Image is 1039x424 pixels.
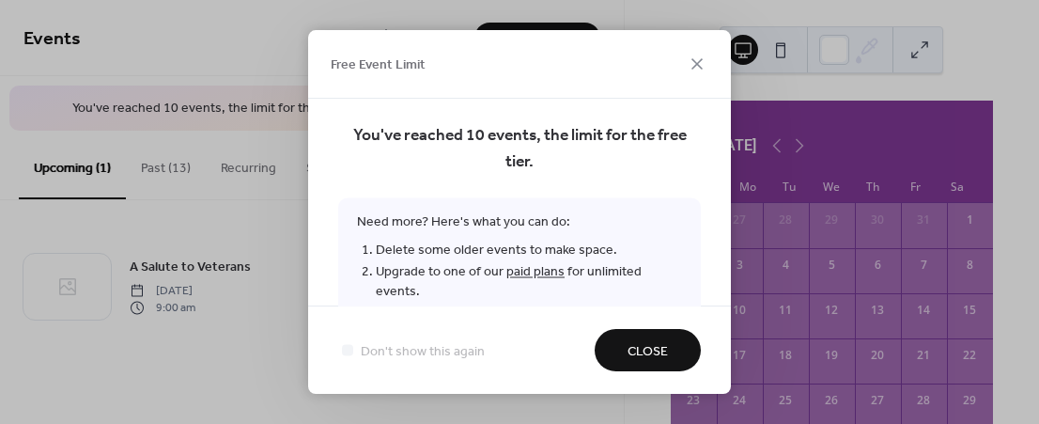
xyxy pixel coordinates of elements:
li: Delete some older events to make space. [376,239,682,260]
span: You've reached 10 events, the limit for the free tier. [338,122,701,175]
span: Free Event Limit [331,55,426,75]
span: Need more? Here's what you can do: [338,197,701,338]
a: Reach out to us! [508,300,601,325]
button: Close [595,329,701,371]
span: Close [628,342,668,362]
a: paid plans [506,259,565,284]
li: Need just a few more? [376,302,682,323]
span: Don't show this again [361,342,485,362]
li: Upgrade to one of our for unlimited events. [376,260,682,302]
